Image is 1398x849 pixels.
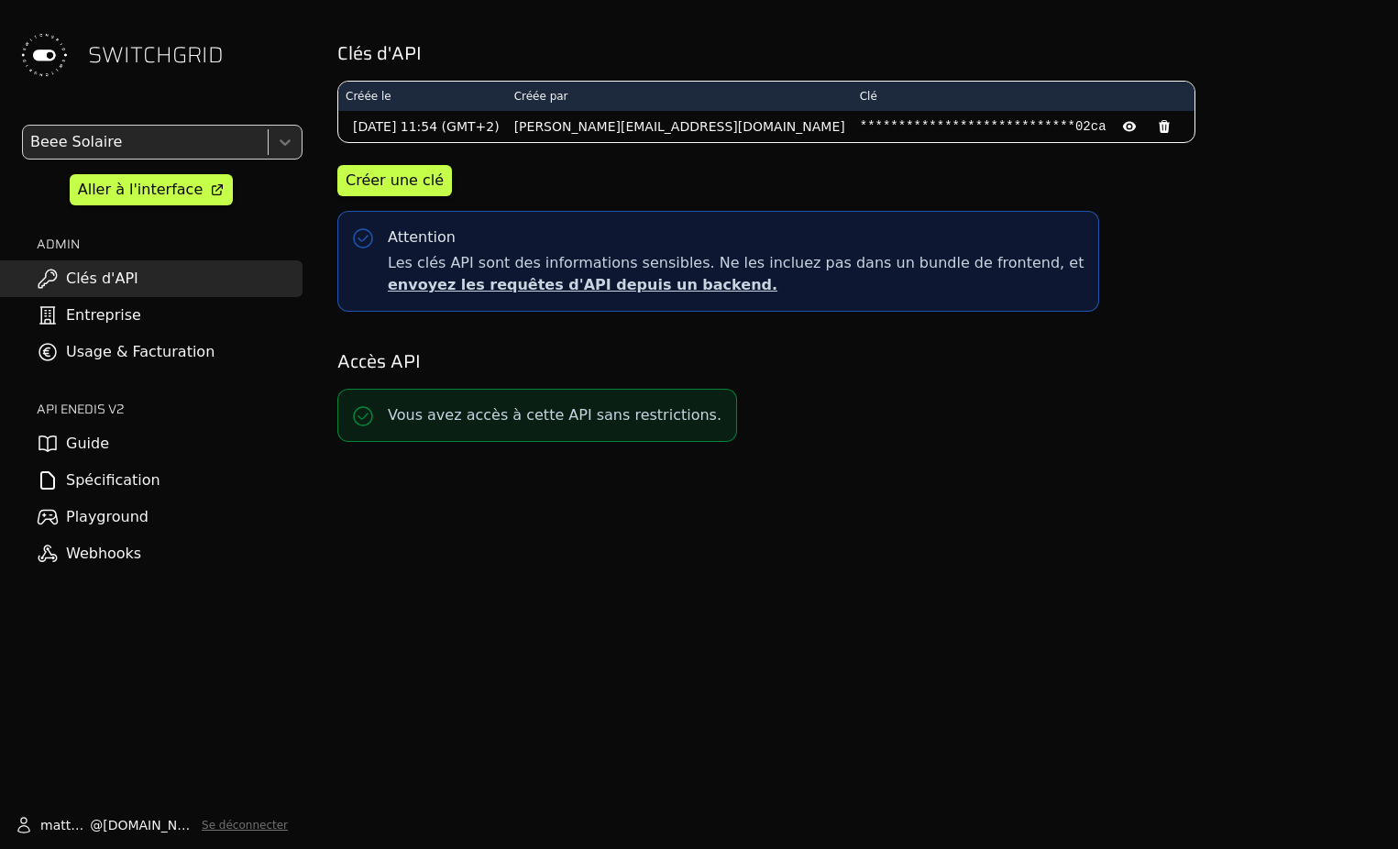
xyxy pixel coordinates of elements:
span: matthieu [40,816,90,834]
div: Aller à l'interface [78,179,203,201]
h2: ADMIN [37,235,303,253]
td: [DATE] 11:54 (GMT+2) [338,111,507,142]
a: Aller à l'interface [70,174,233,205]
th: Clé [853,82,1194,111]
div: Attention [388,226,456,248]
span: SWITCHGRID [88,40,224,70]
button: Se déconnecter [202,818,288,832]
span: @ [90,816,103,834]
span: [DOMAIN_NAME] [103,816,194,834]
th: Créée par [507,82,853,111]
h2: Clés d'API [337,40,1372,66]
h2: Accès API [337,348,1372,374]
p: Vous avez accès à cette API sans restrictions. [388,404,721,426]
h2: API ENEDIS v2 [37,400,303,418]
th: Créée le [338,82,507,111]
span: Les clés API sont des informations sensibles. Ne les incluez pas dans un bundle de frontend, et [388,252,1084,296]
div: Créer une clé [346,170,444,192]
button: Créer une clé [337,165,452,196]
img: Switchgrid Logo [15,26,73,84]
p: envoyez les requêtes d'API depuis un backend. [388,274,1084,296]
td: [PERSON_NAME][EMAIL_ADDRESS][DOMAIN_NAME] [507,111,853,142]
